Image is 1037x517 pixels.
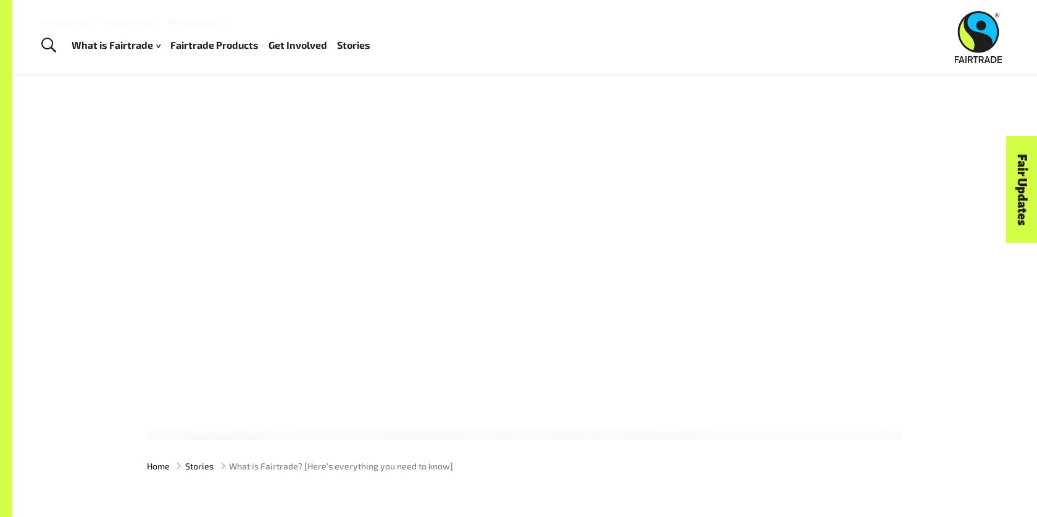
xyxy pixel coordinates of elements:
[102,17,156,27] a: Media Centre
[229,460,453,473] span: What is Fairtrade? [Here’s everything you need to know]
[40,17,90,27] a: For business
[33,30,64,61] a: Toggle Search
[185,460,214,473] a: Stories
[170,36,259,54] a: Fairtrade Products
[168,17,228,27] a: Partners Log In
[269,36,327,54] a: Get Involved
[72,36,160,54] a: What is Fairtrade
[337,36,370,54] a: Stories
[147,460,170,473] a: Home
[955,11,1002,63] img: Fairtrade Australia New Zealand logo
